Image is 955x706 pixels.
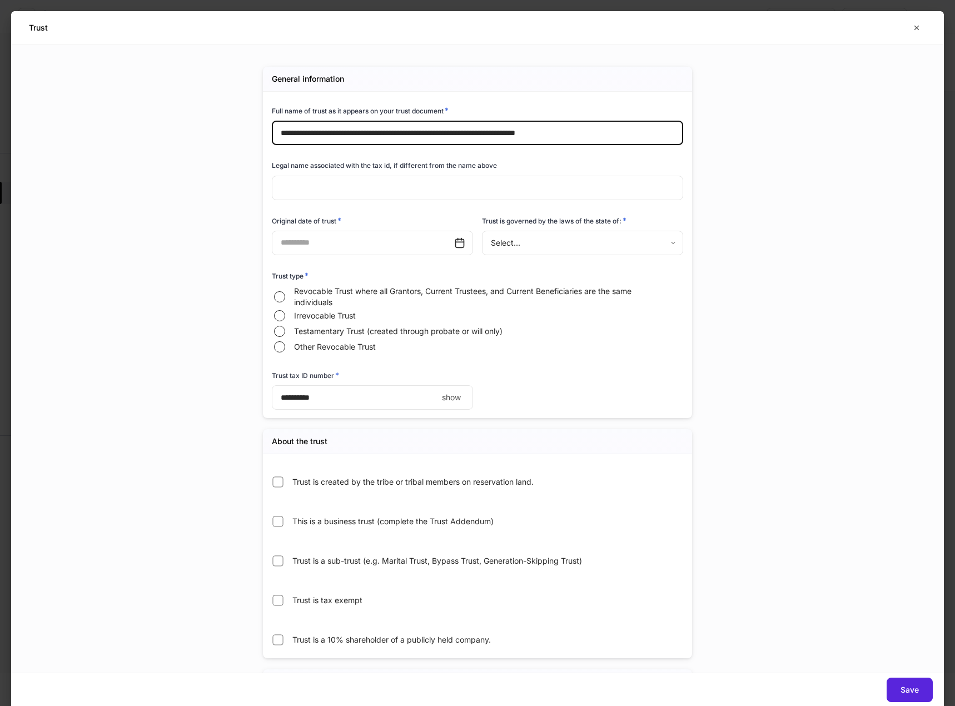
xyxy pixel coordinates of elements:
[887,678,933,702] button: Save
[272,436,327,447] h5: About the trust
[272,215,341,226] h6: Original date of trust
[482,215,626,226] h6: Trust is governed by the laws of the state of:
[292,595,362,606] span: Trust is tax exempt
[294,286,670,308] span: Revocable Trust where all Grantors, Current Trustees, and Current Beneficiaries are the same indi...
[272,370,339,381] h6: Trust tax ID number
[29,22,48,33] h5: Trust
[292,516,494,527] span: This is a business trust (complete the Trust Addendum)
[272,105,449,116] h6: Full name of trust as it appears on your trust document
[294,326,503,337] span: Testamentary Trust (created through probate or will only)
[292,634,491,645] span: Trust is a 10% shareholder of a publicly held company.
[294,310,356,321] span: Irrevocable Trust
[272,270,309,281] h6: Trust type
[442,392,461,403] p: show
[294,341,376,352] span: Other Revocable Trust
[272,73,344,84] h5: General information
[292,555,582,566] span: Trust is a sub-trust (e.g. Marital Trust, Bypass Trust, Generation-Skipping Trust)
[272,160,497,171] h6: Legal name associated with the tax id, if different from the name above
[482,231,683,255] div: Select...
[292,476,534,488] span: Trust is created by the tribe or tribal members on reservation land.
[901,686,919,694] div: Save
